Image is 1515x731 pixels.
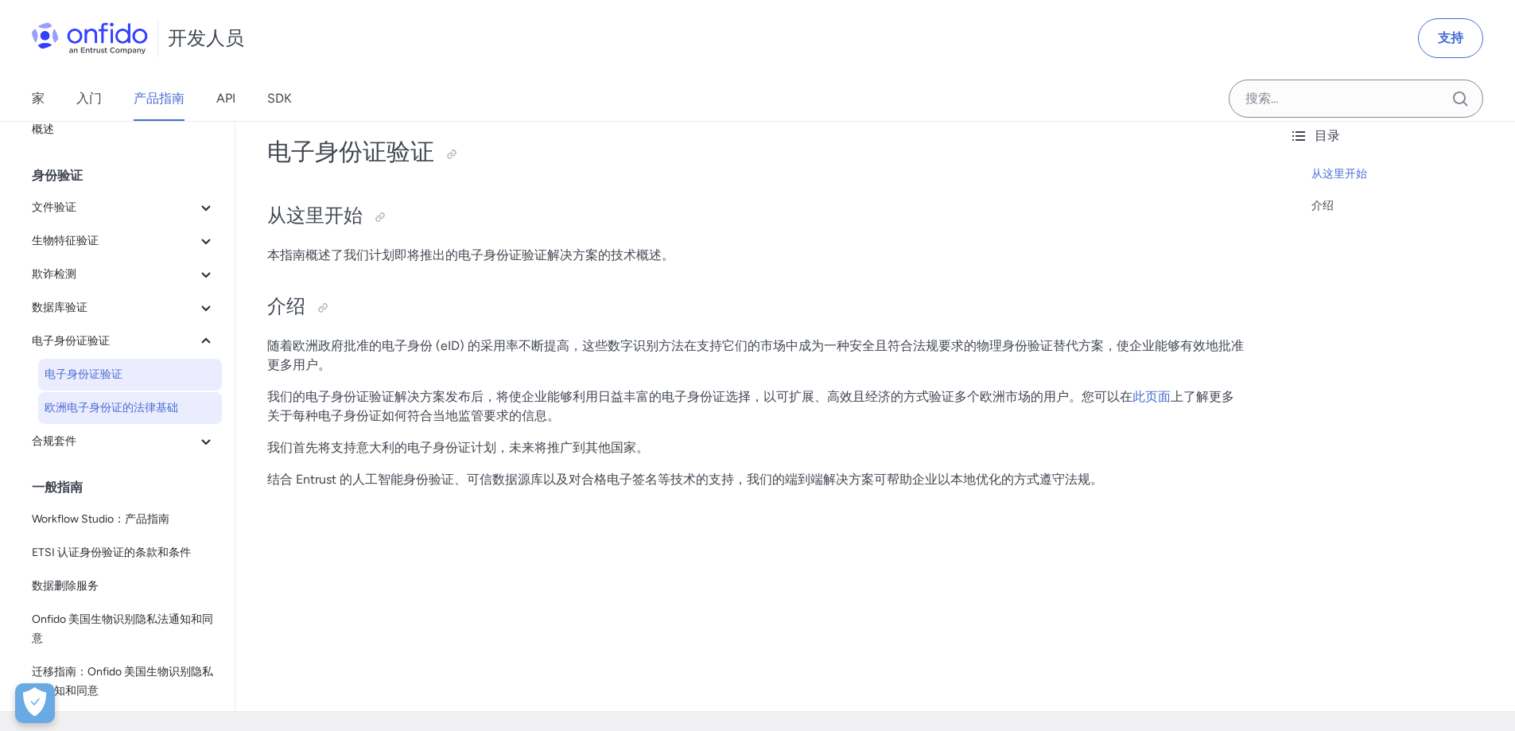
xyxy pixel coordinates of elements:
a: Onfido 美国生物识别隐私法通知和同意 [25,604,222,655]
font: 迁移指南：Onfido 美国生物识别隐私法通知和同意 [32,665,213,698]
font: 数据删除服务 [32,579,99,593]
font: ETSI 认证身份验证的条款和条件 [32,546,191,559]
input: Onfido 搜索输入字段 [1229,80,1483,118]
font: 开发人员 [168,26,244,49]
font: 我们的电子身份证验证解决方案发布后，将使企业能够利用日益丰富的电子身份证选择，以可扩展、高效且经济的方式验证多个欧洲市场的用户。您可以在 [267,389,1132,404]
a: API [216,76,235,121]
font: SDK [267,91,292,106]
a: SDK [267,76,292,121]
font: 欧洲电子身份证的法律基础 [45,401,178,414]
a: 电子身份证验证 [38,359,222,391]
font: 概述 [32,122,54,136]
button: 生物特征验证 [25,225,222,257]
a: 概述 [25,114,222,146]
font: 产品指南 [134,91,185,106]
font: Onfido 美国生物识别隐私法通知和同意 [32,612,213,645]
button: 数据库验证 [25,292,222,324]
div: Cookie偏好设置 [15,683,55,723]
a: 家 [32,76,45,121]
font: 一般指南 [32,480,83,495]
font: 欺诈检测 [32,267,76,281]
font: 电子身份证验证 [45,367,122,381]
font: 介绍 [1311,199,1334,212]
font: 结合 Entrust 的人工智能身份验证、可信数据源库以及对合格电子签名等技术的支持，我们的端到端解决方案可帮助企业以本地优化的方式遵守法规。 [267,472,1103,487]
img: Onfido 标志 [32,22,148,54]
a: 产品指南 [134,76,185,121]
a: 支持 [1418,18,1483,58]
font: 入门 [76,91,102,106]
font: 合规套件 [32,434,76,448]
a: 从这里开始 [1311,165,1502,184]
a: 介绍 [1311,196,1502,216]
font: 随着欧洲政府批准的电子身份 (eID) 的采用率不断提高，这些数字识别方法在支持它们的市场中成为一种安全且符合法规要求的物理身份验证替代方案，使企业能够有效地批准更多用户。 [267,338,1244,372]
font: 从这里开始 [1311,167,1367,181]
font: 生物特征验证 [32,234,99,247]
a: 此页面 [1132,389,1171,404]
font: 身份验证 [32,168,83,183]
font: 电子身份证验证 [32,334,110,348]
button: 电子身份证验证 [25,325,222,357]
button: 合规套件 [25,426,222,457]
font: 家 [32,91,45,106]
button: 打开偏好设置 [15,683,55,723]
font: 本指南概述了我们计划即将推出的电子身份证验证解决方案的技术概述。 [267,247,674,262]
a: Workflow Studio：产品指南 [25,504,222,535]
font: 支持 [1438,30,1463,45]
a: 数据删除服务 [25,570,222,602]
a: 欧洲电子身份证的法律基础 [38,392,222,424]
font: 电子身份证验证 [267,137,434,166]
button: 文件验证 [25,192,222,224]
font: Workflow Studio：产品指南 [32,512,169,526]
font: 上了解更多关于每种电子身份证如何符合当地监管要求的信息。 [267,389,1234,423]
font: API [216,91,235,106]
a: ETSI 认证身份验证的条款和条件 [25,537,222,569]
font: 我们首先将支持意大利的电子身份证计划，未来将推广到其他国家。 [267,440,649,455]
button: 欺诈检测 [25,259,222,290]
a: 迁移指南：Onfido 美国生物识别隐私法通知和同意 [25,656,222,707]
font: 文件验证 [32,200,76,214]
font: 目录 [1315,128,1340,143]
font: 数据库验证 [32,301,87,314]
a: 入门 [76,76,102,121]
font: 从这里开始 [267,204,363,227]
font: 介绍 [267,294,305,317]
